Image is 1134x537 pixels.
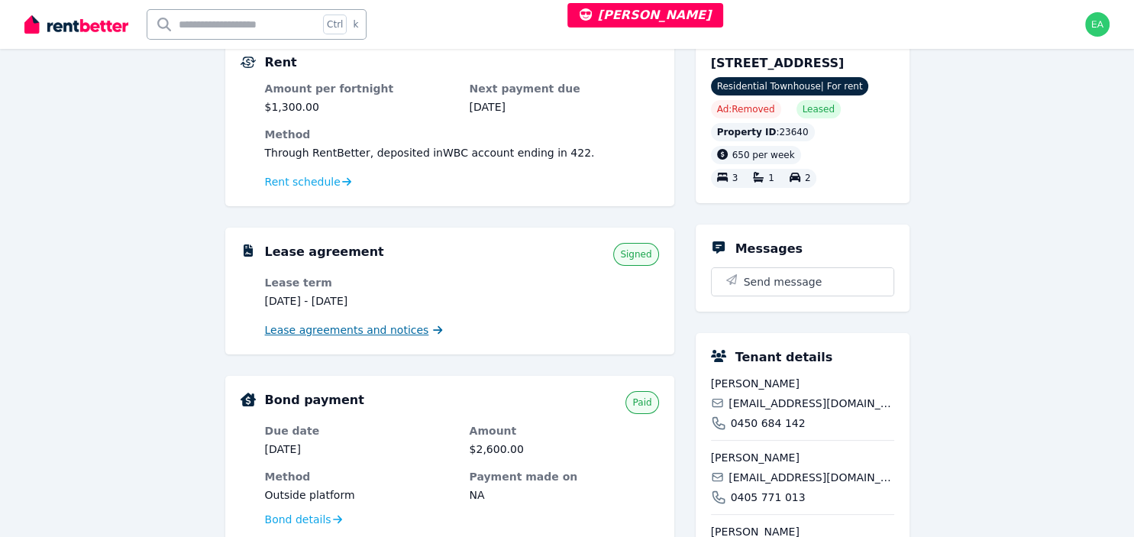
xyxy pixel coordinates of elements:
dt: Method [265,127,659,142]
dd: [DATE] [265,442,454,457]
span: [EMAIL_ADDRESS][DOMAIN_NAME] [729,470,893,485]
button: Send message [712,268,893,296]
dt: Lease term [265,275,454,290]
dt: Next payment due [470,81,659,96]
img: Bond Details [241,393,256,406]
span: 2 [805,173,811,184]
div: : 23640 [711,123,815,141]
span: Signed [620,248,651,260]
dd: NA [470,487,659,503]
span: 0405 771 013 [731,490,806,505]
span: 3 [732,173,738,184]
span: Send message [744,274,822,290]
span: Leased [803,103,835,115]
span: Residential Townhouse | For rent [711,77,869,95]
a: Lease agreements and notices [265,322,443,338]
dt: Method [265,469,454,484]
span: Rent schedule [265,174,341,189]
dt: Due date [265,423,454,438]
dt: Payment made on [470,469,659,484]
span: [PERSON_NAME] [580,8,712,22]
dt: Amount per fortnight [265,81,454,96]
h5: Bond payment [265,391,364,409]
span: [EMAIL_ADDRESS][DOMAIN_NAME] [729,396,893,411]
img: Rental Payments [241,57,256,68]
a: Bond details [265,512,342,527]
span: Lease agreements and notices [265,322,429,338]
span: 650 per week [732,150,795,160]
span: Bond details [265,512,331,527]
dd: $2,600.00 [470,442,659,457]
span: 0450 684 142 [731,416,806,431]
span: Paid [632,396,651,409]
dd: [DATE] [470,99,659,115]
span: [PERSON_NAME] [711,376,894,391]
h5: Messages [735,240,803,258]
span: Property ID [717,126,777,138]
a: Rent schedule [265,174,352,189]
h5: Lease agreement [265,243,384,261]
span: Ctrl [323,15,347,34]
h5: Rent [265,53,297,72]
dt: Amount [470,423,659,438]
span: k [353,18,358,31]
span: Through RentBetter , deposited in WBC account ending in 422 . [265,147,595,159]
dd: [DATE] - [DATE] [265,293,454,309]
span: 1 [768,173,774,184]
img: earl@rentbetter.com.au [1085,12,1110,37]
dd: Outside platform [265,487,454,503]
h5: Tenant details [735,348,833,367]
dd: $1,300.00 [265,99,454,115]
span: Ad: Removed [717,103,775,115]
span: [STREET_ADDRESS] [711,56,845,70]
img: RentBetter [24,13,128,36]
span: [PERSON_NAME] [711,450,894,465]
